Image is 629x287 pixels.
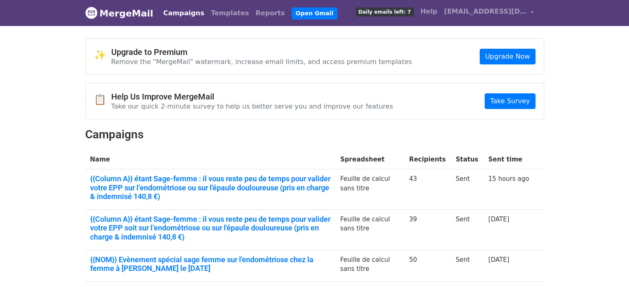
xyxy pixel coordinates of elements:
td: Feuille de calcul sans titre [335,250,404,281]
a: {{Column A}} étant Sage-femme : il vous reste peu de temps pour valider votre EPP sur l’endométri... [90,174,330,201]
a: Templates [208,5,252,21]
a: Take Survey [485,93,535,109]
td: 43 [404,169,451,210]
th: Status [451,150,483,169]
h2: Campaigns [85,128,544,142]
span: [EMAIL_ADDRESS][DOMAIN_NAME] [444,7,527,17]
a: 15 hours ago [488,175,529,183]
a: Help [417,3,441,20]
td: Sent [451,250,483,281]
th: Name [85,150,335,169]
a: Campaigns [160,5,208,21]
a: Daily emails left: 7 [352,3,417,20]
td: Sent [451,169,483,210]
td: 39 [404,209,451,250]
span: 📋 [94,94,111,106]
a: {{Column A}} étant Sage-femme : il vous reste peu de temps pour valider votre EPP soit sur l’endo... [90,215,330,242]
td: Sent [451,209,483,250]
th: Spreadsheet [335,150,404,169]
a: Upgrade Now [480,49,535,64]
th: Sent time [483,150,534,169]
td: Feuille de calcul sans titre [335,209,404,250]
a: {{NOM}} Evènement spécial sage femme sur l'endométriose chez la femme à [PERSON_NAME] le [DATE] [90,255,330,273]
img: MergeMail logo [85,7,98,19]
a: Open Gmail [292,7,337,19]
td: 50 [404,250,451,281]
h4: Help Us Improve MergeMail [111,92,393,102]
a: [DATE] [488,216,509,223]
a: MergeMail [85,5,153,22]
a: [DATE] [488,256,509,263]
a: Reports [252,5,288,21]
th: Recipients [404,150,451,169]
span: Daily emails left: 7 [356,7,414,17]
td: Feuille de calcul sans titre [335,169,404,210]
p: Take our quick 2-minute survey to help us better serve you and improve our features [111,102,393,111]
a: [EMAIL_ADDRESS][DOMAIN_NAME] [441,3,538,23]
h4: Upgrade to Premium [111,47,412,57]
p: Remove the "MergeMail" watermark, increase email limits, and access premium templates [111,57,412,66]
span: ✨ [94,49,111,61]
